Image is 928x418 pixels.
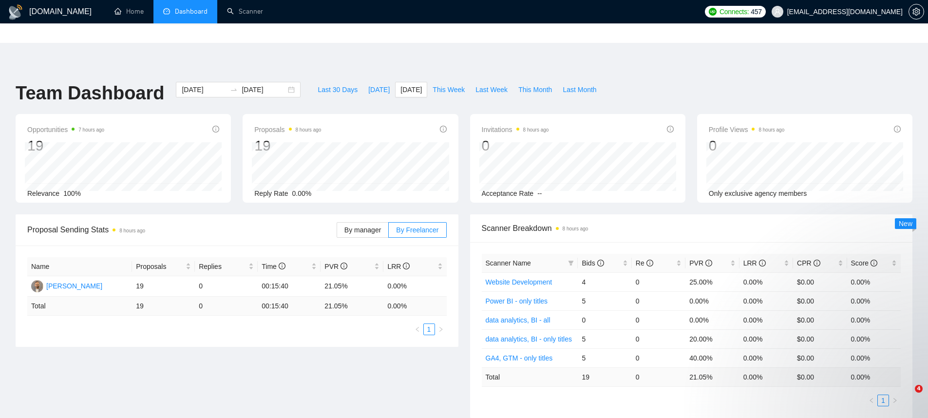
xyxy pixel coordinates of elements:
td: 19 [132,297,195,316]
span: Proposals [136,261,184,272]
td: 0.00% [685,291,739,310]
button: left [412,323,423,335]
td: 4 [578,272,631,291]
span: 4 [915,385,923,393]
div: 19 [27,136,104,155]
span: 100% [63,190,81,197]
td: 0.00% [847,272,901,291]
span: Last Month [563,84,596,95]
td: 5 [578,291,631,310]
li: Next Page [889,395,901,406]
span: info-circle [814,260,820,266]
span: to [230,86,238,94]
span: left [415,326,420,332]
td: 0 [632,367,685,386]
td: 5 [578,329,631,348]
span: This Week [433,84,465,95]
span: left [869,398,874,403]
a: Power BI - only titles [486,297,548,305]
td: 0 [632,329,685,348]
td: 19 [578,367,631,386]
span: Replies [199,261,246,272]
span: info-circle [646,260,653,266]
td: 0 [632,310,685,329]
li: 1 [423,323,435,335]
td: 0 [632,291,685,310]
button: Last Month [557,82,602,97]
h1: Team Dashboard [16,82,164,105]
td: 5 [578,348,631,367]
time: 8 hours ago [758,127,784,133]
td: $0.00 [793,272,847,291]
td: 0.00% [739,310,793,329]
li: Previous Page [412,323,423,335]
td: 0.00% [383,276,446,297]
span: LRR [387,263,410,270]
td: 0 [195,276,258,297]
button: Last Week [470,82,513,97]
th: Replies [195,257,258,276]
span: PVR [324,263,347,270]
td: 0.00% [847,291,901,310]
span: By Freelancer [396,226,438,234]
span: 0.00% [292,190,312,197]
span: info-circle [705,260,712,266]
td: 0 [578,310,631,329]
span: Scanner Breakdown [482,222,901,234]
td: 21.05% [321,276,383,297]
span: info-circle [597,260,604,266]
span: Re [636,259,653,267]
span: swap-right [230,86,238,94]
td: $0.00 [793,291,847,310]
a: 1 [424,324,435,335]
li: Previous Page [866,395,877,406]
span: Only exclusive agency members [709,190,807,197]
button: right [435,323,447,335]
button: [DATE] [363,82,395,97]
td: 0 [632,272,685,291]
td: 40.00% [685,348,739,367]
td: 0.00% [739,272,793,291]
button: right [889,395,901,406]
span: Bids [582,259,604,267]
span: Acceptance Rate [482,190,534,197]
span: info-circle [403,263,410,269]
th: Proposals [132,257,195,276]
td: 00:15:40 [258,297,321,316]
div: [PERSON_NAME] [46,281,102,291]
td: 00:15:40 [258,276,321,297]
input: End date [242,84,286,95]
div: 0 [482,136,549,155]
span: Relevance [27,190,59,197]
span: Reply Rate [254,190,288,197]
iframe: Intercom live chat [895,385,918,408]
span: info-circle [759,260,766,266]
time: 7 hours ago [78,127,104,133]
li: 1 [877,395,889,406]
span: Proposal Sending Stats [27,224,337,236]
span: filter [566,256,576,270]
td: 21.05 % [321,297,383,316]
a: 1 [878,395,889,406]
td: 25.00% [685,272,739,291]
td: 0.00 % [383,297,446,316]
span: This Month [518,84,552,95]
li: Next Page [435,323,447,335]
span: info-circle [341,263,347,269]
button: [DATE] [395,82,427,97]
span: LRR [743,259,766,267]
span: [DATE] [400,84,422,95]
span: [DATE] [368,84,390,95]
button: Last 30 Days [312,82,363,97]
time: 8 hours ago [523,127,549,133]
span: -- [537,190,542,197]
td: 19 [132,276,195,297]
span: right [892,398,898,403]
a: GA4, GTM - only titles [486,354,553,362]
span: filter [568,260,574,266]
td: 0 [632,348,685,367]
span: Score [851,259,877,267]
th: Name [27,257,132,276]
button: left [866,395,877,406]
td: Total [27,297,132,316]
